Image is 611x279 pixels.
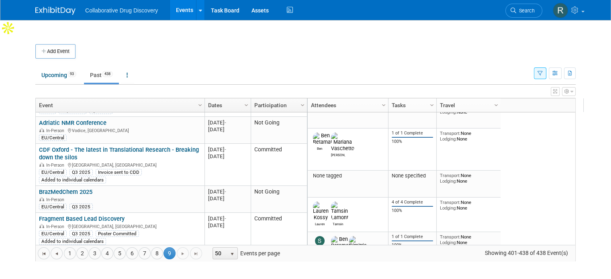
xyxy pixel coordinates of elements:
span: Lodging: [440,178,457,184]
div: 100% [392,242,433,248]
div: None None [440,200,498,211]
span: Go to the next page [180,250,186,257]
span: Showing 401-438 of 438 Event(s) [477,247,575,259]
a: Column Settings [492,98,501,110]
span: Column Settings [380,102,387,108]
div: None tagged [311,173,385,179]
span: Column Settings [299,102,306,108]
span: Transport: [440,130,461,136]
span: - [225,147,226,153]
span: - [225,216,226,222]
div: Q3 2025 [69,169,93,175]
img: In-Person Event [39,224,44,228]
a: 4 [101,247,113,259]
a: 8 [151,247,163,259]
div: None specified [392,173,433,179]
img: Tamsin Lamont [331,202,348,221]
span: 438 [102,71,113,77]
div: 100% [392,208,433,214]
a: 6 [126,247,138,259]
div: 1 of 1 Complete [392,130,433,136]
a: Go to the next page [177,247,189,259]
div: [DATE] [208,222,247,229]
span: Go to the previous page [53,250,60,257]
a: Adriatic NMR Conference [39,119,106,126]
a: Participation [254,98,302,112]
img: ExhibitDay [35,7,76,15]
div: Q3 2025 [69,204,93,210]
span: Transport: [440,200,461,205]
span: Lodging: [440,109,457,115]
img: Ben Retamal [313,132,332,145]
a: Fragment Based Lead Discovery [39,215,125,222]
div: Lauren Kossy [313,221,327,226]
a: BrazMedChem 2025 [39,188,92,196]
span: Lodging: [440,205,457,211]
span: In-Person [46,128,67,133]
a: 1 [64,247,76,259]
div: [GEOGRAPHIC_DATA], [GEOGRAPHIC_DATA] [39,161,201,168]
a: Travel [440,98,495,112]
span: In-Person [46,163,67,168]
a: Search [505,4,542,18]
div: 1 of 1 Complete [392,234,433,240]
span: Column Settings [493,102,499,108]
a: Past438 [84,67,119,83]
span: Search [516,8,535,14]
div: 100% [392,139,433,145]
div: [DATE] [208,153,247,160]
td: Committed [251,213,307,247]
div: EU/Central [39,134,67,141]
div: Tamsin Lamont [331,221,345,226]
img: Mariana Vaschetto [331,132,354,152]
a: 3 [89,247,101,259]
div: EU/Central [39,204,67,210]
span: In-Person [46,197,67,202]
a: Dates [208,98,245,112]
span: Transport: [440,173,461,178]
div: Added to individual calendars [39,238,106,244]
a: Event [39,98,199,112]
td: Not Going [251,117,307,144]
span: Events per page [202,247,288,259]
div: Vodice, [GEOGRAPHIC_DATA] [39,127,201,134]
div: [GEOGRAPHIC_DATA], [GEOGRAPHIC_DATA] [39,223,201,230]
div: [DATE] [208,215,247,222]
span: Transport: [440,234,461,240]
div: Added to individual calendars [39,177,106,183]
td: Not Going [251,186,307,213]
img: In-Person Event [39,197,44,201]
span: 93 [67,71,76,77]
div: Invoice sent to CDD [96,169,142,175]
a: Column Settings [242,98,251,110]
span: Go to the last page [193,250,199,257]
a: Go to the first page [38,247,50,259]
button: Add Event [35,44,76,59]
a: 2 [76,247,88,259]
span: - [225,120,226,126]
div: [DATE] [208,146,247,153]
span: Lodging: [440,136,457,142]
div: Ben Retamal [313,145,327,151]
a: Tasks [392,98,431,112]
span: Lodging: [440,240,457,245]
div: Mariana Vaschetto [331,152,345,157]
span: - [225,189,226,195]
div: Poster Committed [96,230,139,237]
div: [DATE] [208,195,247,202]
img: Susana Tomasio [315,236,325,246]
span: Column Settings [429,102,435,108]
div: 4 of 4 Complete [392,200,433,205]
a: Column Settings [428,98,437,110]
div: EU/Central [39,230,67,237]
img: Renate Baker [553,3,568,18]
span: Column Settings [243,102,249,108]
div: Q3 2025 [69,230,93,237]
span: Go to the first page [41,250,47,257]
span: 9 [163,247,176,259]
img: In-Person Event [39,128,44,132]
span: select [229,251,235,257]
span: In-Person [46,224,67,229]
div: None None [440,173,498,184]
a: 7 [139,247,151,259]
